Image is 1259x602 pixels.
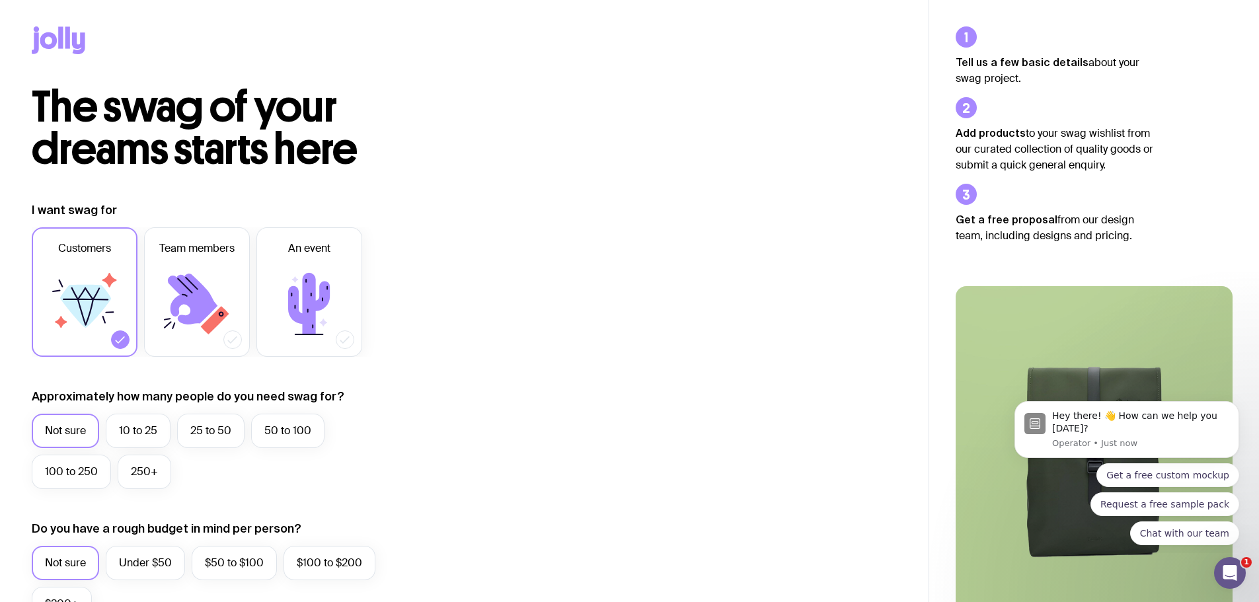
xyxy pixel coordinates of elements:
label: $50 to $100 [192,546,277,580]
label: 100 to 250 [32,455,111,489]
label: 10 to 25 [106,414,171,448]
label: I want swag for [32,202,117,218]
span: Team members [159,241,235,256]
strong: Tell us a few basic details [956,56,1088,68]
span: 1 [1241,557,1252,568]
p: to your swag wishlist from our curated collection of quality goods or submit a quick general enqu... [956,125,1154,173]
label: Do you have a rough budget in mind per person? [32,521,301,537]
iframe: Intercom live chat [1214,557,1246,589]
label: 250+ [118,455,171,489]
span: Customers [58,241,111,256]
label: Not sure [32,546,99,580]
p: about your swag project. [956,54,1154,87]
strong: Add products [956,127,1026,139]
span: The swag of your dreams starts here [32,81,358,175]
iframe: Intercom notifications message [995,389,1259,553]
label: Not sure [32,414,99,448]
label: $100 to $200 [284,546,375,580]
p: from our design team, including designs and pricing. [956,211,1154,244]
label: Under $50 [106,546,185,580]
label: 25 to 50 [177,414,245,448]
strong: Get a free proposal [956,213,1057,225]
label: Approximately how many people do you need swag for? [32,389,344,404]
label: 50 to 100 [251,414,324,448]
span: An event [288,241,330,256]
